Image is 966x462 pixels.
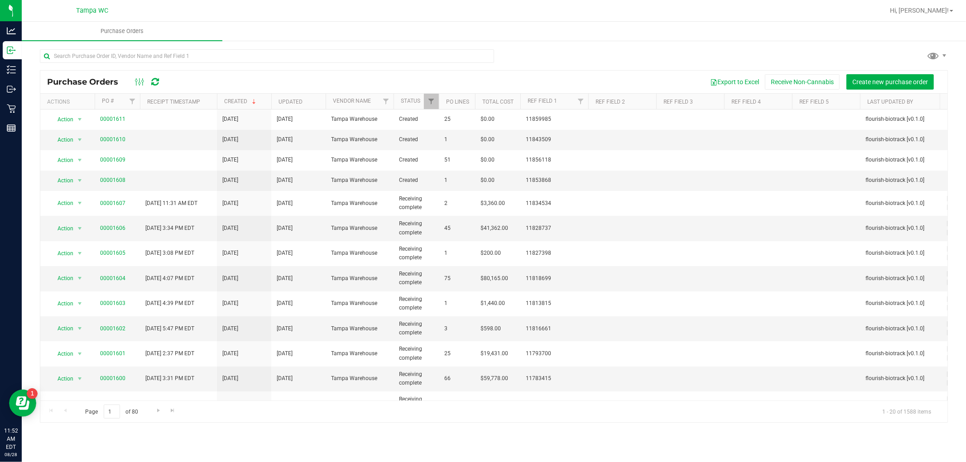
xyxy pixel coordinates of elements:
span: Action [49,133,74,146]
span: $41,362.00 [481,224,508,233]
span: [DATE] [277,135,293,144]
button: Export to Excel [704,74,765,90]
a: 00001607 [100,200,125,206]
a: 00001605 [100,250,125,256]
span: Receiving complete [399,320,433,337]
span: Receiving complete [399,219,433,237]
span: [DATE] [222,224,238,233]
span: 11783415 [526,374,583,383]
span: select [74,247,86,260]
span: 1 [444,135,470,144]
span: $16,980.00 [481,400,508,408]
button: Receive Non-Cannabis [765,74,840,90]
span: $1,440.00 [481,299,505,308]
a: Ref Field 4 [731,99,761,105]
span: [DATE] 4:09 PM EDT [145,400,194,408]
span: flourish-biotrack [v0.1.0] [865,400,936,408]
span: [DATE] [277,299,293,308]
span: 45 [444,224,470,233]
a: Ref Field 3 [663,99,693,105]
span: select [74,297,86,310]
span: [DATE] 4:39 PM EDT [145,299,194,308]
span: Receiving complete [399,345,433,362]
span: [DATE] [222,135,238,144]
span: flourish-biotrack [v0.1.0] [865,199,936,208]
a: Go to the last page [166,405,179,417]
span: Page of 80 [77,405,146,419]
span: Action [49,397,74,410]
span: flourish-biotrack [v0.1.0] [865,135,936,144]
span: flourish-biotrack [v0.1.0] [865,374,936,383]
span: Action [49,348,74,360]
span: Tampa Warehouse [331,135,388,144]
span: 1 [444,249,470,257]
span: 11778384 [526,400,583,408]
span: 51 [444,156,470,164]
span: flourish-biotrack [v0.1.0] [865,156,936,164]
span: Tampa Warehouse [331,349,388,358]
span: Action [49,247,74,260]
a: Ref Field 2 [596,99,625,105]
span: [DATE] 3:34 PM EDT [145,224,194,233]
span: $598.00 [481,324,501,333]
a: 00001606 [100,225,125,231]
span: Receiving complete [399,270,433,287]
span: Tampa Warehouse [331,199,388,208]
a: 00001608 [100,177,125,183]
span: Receiving complete [399,295,433,312]
input: 1 [104,405,120,419]
span: $59,778.00 [481,374,508,383]
a: Vendor Name [333,98,371,104]
inline-svg: Analytics [7,26,16,35]
span: $0.00 [481,156,495,164]
span: $19,431.00 [481,349,508,358]
span: select [74,348,86,360]
a: Filter [125,94,140,109]
span: 11856118 [526,156,583,164]
p: 11:52 AM EDT [4,427,18,451]
span: Action [49,297,74,310]
span: [DATE] [222,156,238,164]
a: Created [224,98,258,105]
inline-svg: Outbound [7,85,16,94]
span: select [74,272,86,285]
span: [DATE] [222,349,238,358]
span: 11793700 [526,349,583,358]
a: 00001604 [100,275,125,281]
button: Create new purchase order [846,74,934,90]
span: Purchase Orders [47,77,127,87]
span: [DATE] 5:47 PM EDT [145,324,194,333]
span: Tampa Warehouse [331,249,388,257]
span: select [74,322,86,335]
span: 11853868 [526,176,583,185]
span: Tampa Warehouse [331,324,388,333]
span: [DATE] [277,156,293,164]
span: [DATE] [222,199,238,208]
span: 75 [444,274,470,283]
span: Action [49,197,74,210]
span: Receiving complete [399,370,433,387]
span: flourish-biotrack [v0.1.0] [865,324,936,333]
span: [DATE] 11:31 AM EDT [145,199,197,208]
span: 1 [444,176,470,185]
span: $80,165.00 [481,274,508,283]
a: Filter [379,94,394,109]
span: 25 [444,115,470,124]
a: Total Cost [482,99,514,105]
span: Created [399,176,433,185]
span: flourish-biotrack [v0.1.0] [865,299,936,308]
span: Action [49,372,74,385]
span: $3,360.00 [481,199,505,208]
span: Created [399,156,433,164]
span: flourish-biotrack [v0.1.0] [865,115,936,124]
span: flourish-biotrack [v0.1.0] [865,274,936,283]
span: 2 [444,199,470,208]
span: select [74,133,86,146]
a: Purchase Orders [22,22,222,41]
span: [DATE] [277,224,293,233]
span: $0.00 [481,135,495,144]
span: Receiving complete [399,195,433,212]
span: [DATE] [222,115,238,124]
a: Filter [424,94,439,109]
